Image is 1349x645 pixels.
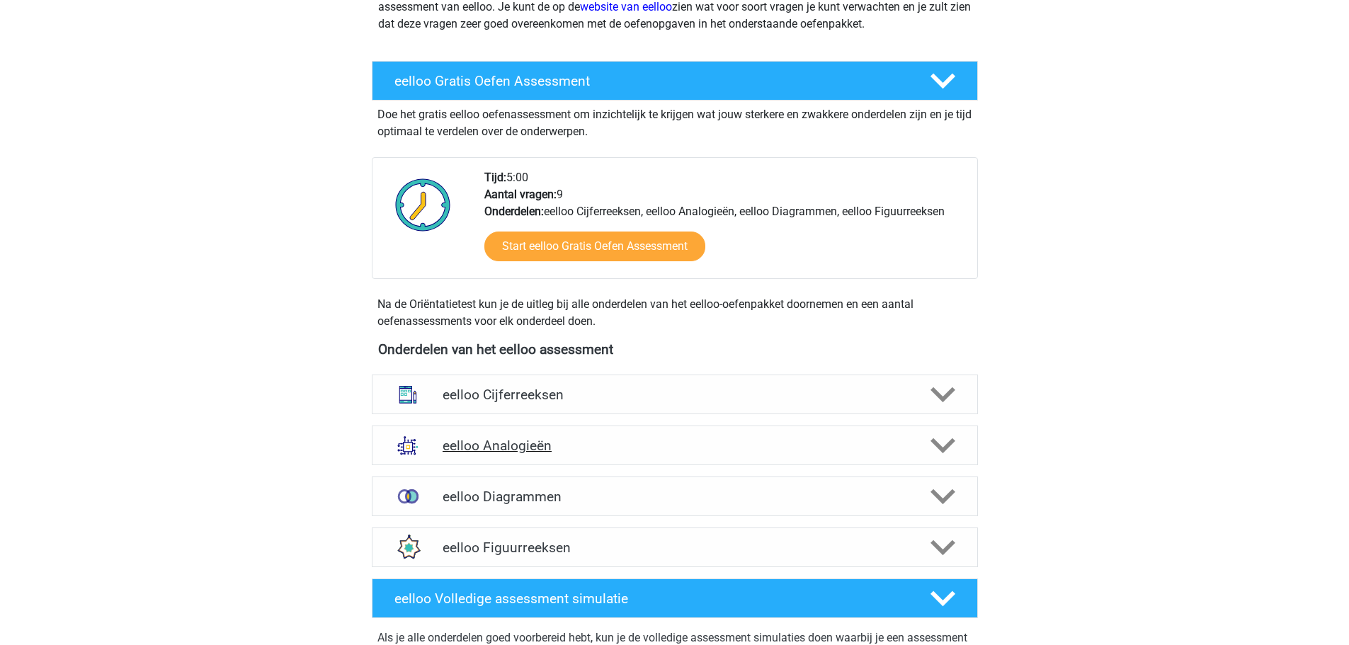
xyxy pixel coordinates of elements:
[484,232,705,261] a: Start eelloo Gratis Oefen Assessment
[366,426,984,465] a: analogieen eelloo Analogieën
[389,427,426,464] img: analogieen
[39,82,50,93] img: tab_domain_overview_orange.svg
[443,540,906,556] h4: eelloo Figuurreeksen
[443,438,906,454] h4: eelloo Analogieën
[139,82,150,93] img: tab_keywords_by_traffic_grey.svg
[366,375,984,414] a: cijferreeksen eelloo Cijferreeksen
[443,489,906,505] h4: eelloo Diagrammen
[366,476,984,516] a: venn diagrammen eelloo Diagrammen
[474,169,977,278] div: 5:00 9 eelloo Cijferreeksen, eelloo Analogieën, eelloo Diagrammen, eelloo Figuurreeksen
[484,205,544,218] b: Onderdelen:
[40,23,69,34] div: v 4.0.25
[37,37,156,48] div: Domein: [DOMAIN_NAME]
[387,169,459,240] img: Klok
[372,101,978,140] div: Doe het gratis eelloo oefenassessment om inzichtelijk te krijgen wat jouw sterkere en zwakkere on...
[389,376,426,413] img: cijferreeksen
[154,84,242,93] div: Keywords op verkeer
[378,341,972,358] h4: Onderdelen van het eelloo assessment
[366,61,984,101] a: eelloo Gratis Oefen Assessment
[23,23,34,34] img: logo_orange.svg
[372,296,978,330] div: Na de Oriëntatietest kun je de uitleg bij alle onderdelen van het eelloo-oefenpakket doornemen en...
[366,578,984,618] a: eelloo Volledige assessment simulatie
[484,188,557,201] b: Aantal vragen:
[394,73,907,89] h4: eelloo Gratis Oefen Assessment
[443,387,906,403] h4: eelloo Cijferreeksen
[389,529,426,566] img: figuurreeksen
[23,37,34,48] img: website_grey.svg
[484,171,506,184] b: Tijd:
[366,527,984,567] a: figuurreeksen eelloo Figuurreeksen
[55,84,124,93] div: Domeinoverzicht
[394,590,907,607] h4: eelloo Volledige assessment simulatie
[389,478,426,515] img: venn diagrammen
